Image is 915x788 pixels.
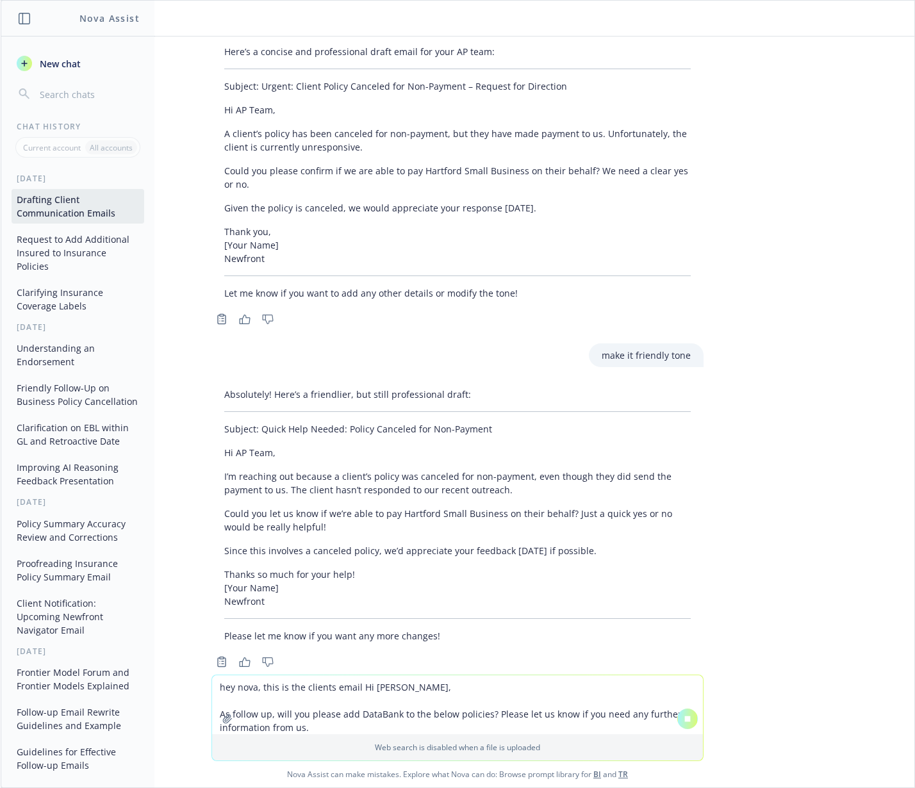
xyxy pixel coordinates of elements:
[224,629,691,643] p: Please let me know if you want any more changes!
[224,470,691,497] p: I’m reaching out because a client’s policy was canceled for non-payment, even though they did sen...
[220,742,695,753] p: Web search is disabled when a file is uploaded
[224,45,691,58] p: Here’s a concise and professional draft email for your AP team:
[12,702,144,736] button: Follow-up Email Rewrite Guidelines and Example
[12,229,144,277] button: Request to Add Additional Insured to Insurance Policies
[1,497,154,507] div: [DATE]
[224,127,691,154] p: A client’s policy has been canceled for non-payment, but they have made payment to us. Unfortunat...
[37,57,81,70] span: New chat
[224,422,691,436] p: Subject: Quick Help Needed: Policy Canceled for Non-Payment
[37,85,139,103] input: Search chats
[1,322,154,332] div: [DATE]
[12,417,144,452] button: Clarification on EBL within GL and Retroactive Date
[12,593,144,641] button: Client Notification: Upcoming Newfront Navigator Email
[216,313,227,325] svg: Copy to clipboard
[224,568,691,608] p: Thanks so much for your help! [Your Name] Newfront
[12,189,144,224] button: Drafting Client Communication Emails
[6,761,909,787] span: Nova Assist can make mistakes. Explore what Nova can do: Browse prompt library for and
[12,282,144,316] button: Clarifying Insurance Coverage Labels
[1,173,154,184] div: [DATE]
[1,121,154,132] div: Chat History
[258,653,278,671] button: Thumbs down
[602,349,691,362] p: make it friendly tone
[258,310,278,328] button: Thumbs down
[224,225,691,265] p: Thank you, [Your Name] Newfront
[12,377,144,412] button: Friendly Follow-Up on Business Policy Cancellation
[79,12,140,25] h1: Nova Assist
[90,142,133,153] p: All accounts
[12,52,144,75] button: New chat
[1,646,154,657] div: [DATE]
[224,79,691,93] p: Subject: Urgent: Client Policy Canceled for Non-Payment – Request for Direction
[12,457,144,491] button: Improving AI Reasoning Feedback Presentation
[224,544,691,557] p: Since this involves a canceled policy, we’d appreciate your feedback [DATE] if possible.
[224,388,691,401] p: Absolutely! Here’s a friendlier, but still professional draft:
[12,513,144,548] button: Policy Summary Accuracy Review and Corrections
[224,446,691,459] p: Hi AP Team,
[224,507,691,534] p: Could you let us know if we’re able to pay Hartford Small Business on their behalf? Just a quick ...
[224,164,691,191] p: Could you please confirm if we are able to pay Hartford Small Business on their behalf? We need a...
[23,142,81,153] p: Current account
[12,741,144,776] button: Guidelines for Effective Follow-up Emails
[618,769,628,780] a: TR
[12,338,144,372] button: Understanding an Endorsement
[216,656,227,668] svg: Copy to clipboard
[224,103,691,117] p: Hi AP Team,
[12,553,144,587] button: Proofreading Insurance Policy Summary Email
[12,662,144,696] button: Frontier Model Forum and Frontier Models Explained
[224,201,691,215] p: Given the policy is canceled, we would appreciate your response [DATE].
[224,286,691,300] p: Let me know if you want to add any other details or modify the tone!
[593,769,601,780] a: BI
